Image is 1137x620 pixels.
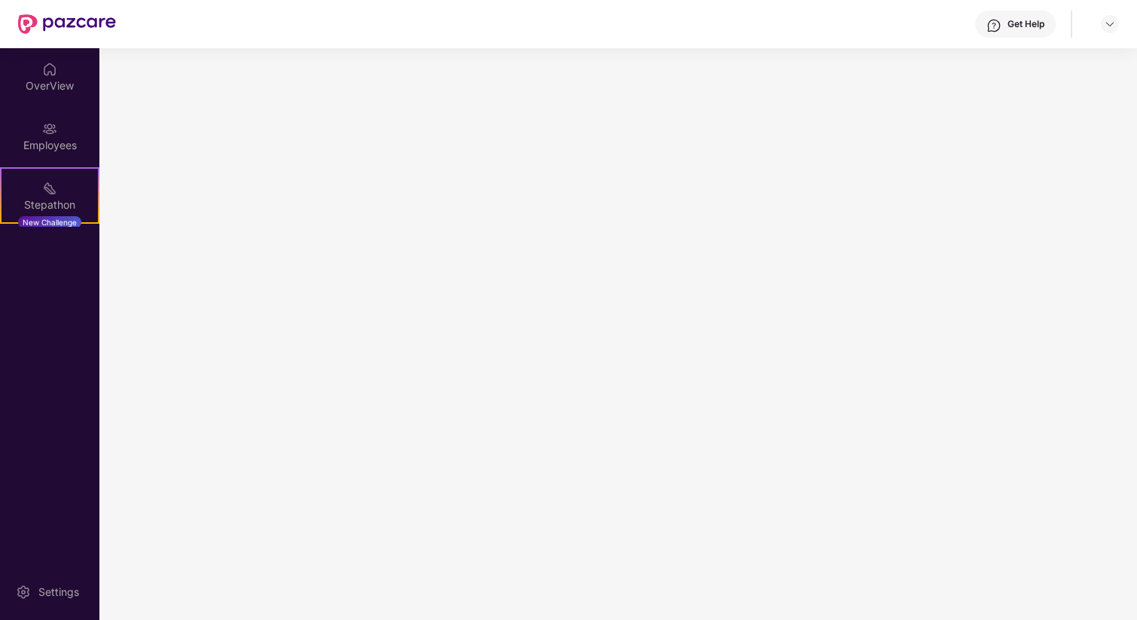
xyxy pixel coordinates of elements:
[42,62,57,77] img: svg+xml;base64,PHN2ZyBpZD0iSG9tZSIgeG1sbnM9Imh0dHA6Ly93d3cudzMub3JnLzIwMDAvc3ZnIiB3aWR0aD0iMjAiIG...
[34,585,84,600] div: Settings
[18,14,116,34] img: New Pazcare Logo
[1104,18,1116,30] img: svg+xml;base64,PHN2ZyBpZD0iRHJvcGRvd24tMzJ4MzIiIHhtbG5zPSJodHRwOi8vd3d3LnczLm9yZy8yMDAwL3N2ZyIgd2...
[42,121,57,136] img: svg+xml;base64,PHN2ZyBpZD0iRW1wbG95ZWVzIiB4bWxucz0iaHR0cDovL3d3dy53My5vcmcvMjAwMC9zdmciIHdpZHRoPS...
[16,585,31,600] img: svg+xml;base64,PHN2ZyBpZD0iU2V0dGluZy0yMHgyMCIgeG1sbnM9Imh0dHA6Ly93d3cudzMub3JnLzIwMDAvc3ZnIiB3aW...
[1007,18,1044,30] div: Get Help
[2,197,98,212] div: Stepathon
[42,181,57,196] img: svg+xml;base64,PHN2ZyB4bWxucz0iaHR0cDovL3d3dy53My5vcmcvMjAwMC9zdmciIHdpZHRoPSIyMSIgaGVpZ2h0PSIyMC...
[986,18,1001,33] img: svg+xml;base64,PHN2ZyBpZD0iSGVscC0zMngzMiIgeG1sbnM9Imh0dHA6Ly93d3cudzMub3JnLzIwMDAvc3ZnIiB3aWR0aD...
[18,216,81,228] div: New Challenge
